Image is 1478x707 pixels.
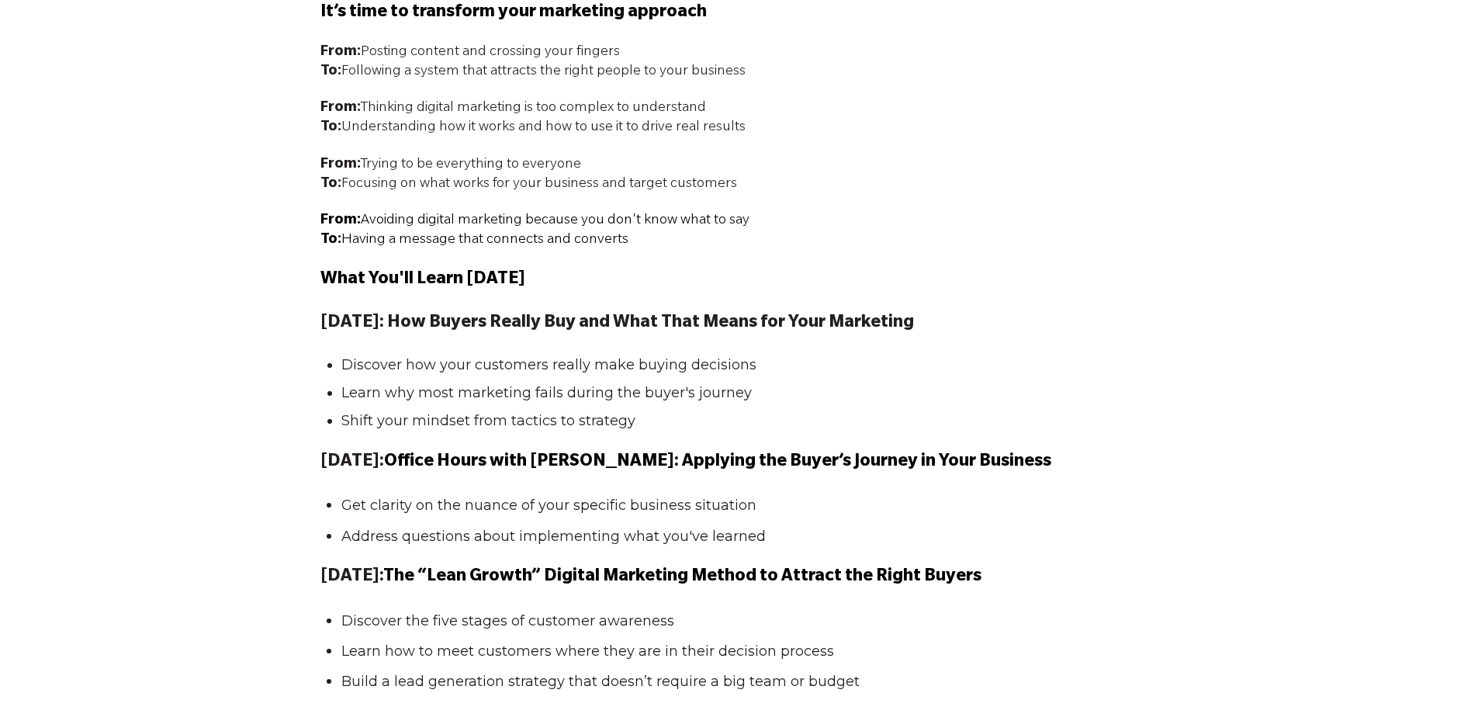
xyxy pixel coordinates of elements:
[384,453,1051,472] span: Office Hours with [PERSON_NAME]: Applying the Buyer’s Journey in Your Business
[320,177,341,192] strong: To:
[320,45,620,61] span: Posting content and crossing your fingers
[320,158,581,173] span: Trying to be everything to everyone
[320,213,361,229] span: From:
[341,528,766,545] span: Address questions about implementing what you've learned
[320,101,361,116] strong: From:
[320,314,914,333] strong: [DATE]: How Buyers Really Buy and What That Means for Your Marketing
[320,101,706,116] span: Thinking digital marketing is too complex to understand
[341,673,860,690] span: Build a lead generation strategy that doesn’t require a big team or budget
[341,643,834,660] span: Learn how to meet customers where they are in their decision process
[341,355,1150,375] li: Discover how your customers really make buying decisions
[320,4,707,23] span: It’s time to transform your marketing approach
[320,271,525,289] span: What You'll Learn [DATE]
[383,568,981,587] span: The “Lean Growth” Digital Marketing Method to Attract the Right Buyers
[320,233,341,248] span: To:
[341,411,1150,431] li: Shift your mindset from tactics to strategy
[361,213,749,229] span: Avoiding digital marketing because you don't know what to say
[1400,632,1478,707] iframe: Chat Widget
[341,383,1150,403] li: Learn why most marketing fails during the buyer's journey
[320,177,737,192] span: Focusing on what works for your business and target customers
[341,233,628,248] span: Having a message that connects and converts
[320,120,341,136] strong: To:
[320,568,981,587] strong: [DATE]:
[320,120,746,136] span: Understanding how it works and how to use it to drive real results
[320,158,361,173] strong: From:
[320,45,361,61] strong: From:
[341,612,674,629] span: Discover the five stages of customer awareness
[320,64,746,80] span: Following a system that attracts the right people to your business
[320,64,341,80] strong: To:
[320,453,1051,472] strong: [DATE]:
[341,497,756,514] span: Get clarity on the nuance of your specific business situation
